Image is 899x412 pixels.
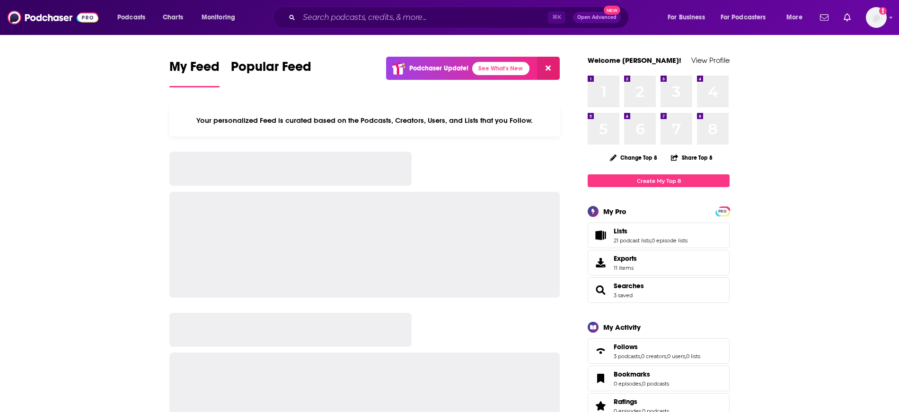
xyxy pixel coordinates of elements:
[816,9,832,26] a: Show notifications dropdown
[169,59,220,87] a: My Feed
[614,370,650,378] span: Bookmarks
[111,10,158,25] button: open menu
[879,7,887,15] svg: Add a profile image
[409,64,468,72] p: Podchaser Update!
[588,338,730,364] span: Follows
[652,237,687,244] a: 0 episode lists
[117,11,145,24] span: Podcasts
[591,283,610,297] a: Searches
[686,353,700,360] a: 0 lists
[588,223,730,248] span: Lists
[169,104,560,137] div: Your personalized Feed is curated based on the Podcasts, Creators, Users, and Lists that you Follow.
[721,11,766,24] span: For Podcasters
[614,370,669,378] a: Bookmarks
[169,59,220,80] span: My Feed
[641,353,666,360] a: 0 creators
[157,10,189,25] a: Charts
[614,254,637,263] span: Exports
[231,59,311,80] span: Popular Feed
[670,148,713,167] button: Share Top 8
[604,152,663,163] button: Change Top 8
[614,353,640,360] a: 3 podcasts
[588,174,730,187] a: Create My Top 8
[642,380,669,387] a: 0 podcasts
[614,292,633,299] a: 3 saved
[666,353,667,360] span: ,
[691,56,730,65] a: View Profile
[614,397,637,406] span: Ratings
[591,229,610,242] a: Lists
[588,56,681,65] a: Welcome [PERSON_NAME]!
[640,353,641,360] span: ,
[614,343,638,351] span: Follows
[667,353,685,360] a: 0 users
[614,227,687,235] a: Lists
[840,9,855,26] a: Show notifications dropdown
[299,10,548,25] input: Search podcasts, credits, & more...
[651,237,652,244] span: ,
[614,227,627,235] span: Lists
[282,7,638,28] div: Search podcasts, credits, & more...
[614,380,641,387] a: 0 episodes
[866,7,887,28] span: Logged in as megcassidy
[614,397,669,406] a: Ratings
[588,250,730,275] a: Exports
[548,11,565,24] span: ⌘ K
[603,323,641,332] div: My Activity
[591,256,610,269] span: Exports
[614,282,644,290] a: Searches
[668,11,705,24] span: For Business
[472,62,529,75] a: See What's New
[591,372,610,385] a: Bookmarks
[163,11,183,24] span: Charts
[588,277,730,303] span: Searches
[577,15,617,20] span: Open Advanced
[614,265,637,271] span: 11 items
[591,344,610,358] a: Follows
[195,10,247,25] button: open menu
[780,10,814,25] button: open menu
[202,11,235,24] span: Monitoring
[588,366,730,391] span: Bookmarks
[866,7,887,28] img: User Profile
[714,10,780,25] button: open menu
[717,207,728,215] a: PRO
[866,7,887,28] button: Show profile menu
[685,353,686,360] span: ,
[231,59,311,87] a: Popular Feed
[661,10,717,25] button: open menu
[614,343,700,351] a: Follows
[786,11,802,24] span: More
[614,237,651,244] a: 21 podcast lists
[603,207,626,216] div: My Pro
[573,12,621,23] button: Open AdvancedNew
[641,380,642,387] span: ,
[8,9,98,26] img: Podchaser - Follow, Share and Rate Podcasts
[604,6,621,15] span: New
